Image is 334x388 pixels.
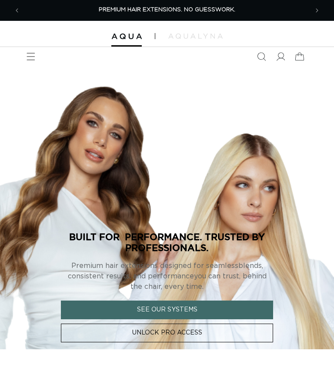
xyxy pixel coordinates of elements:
[7,1,27,20] button: Previous announcement
[61,324,273,342] a: Unlock Pro Access
[252,47,271,66] summary: Search
[111,33,142,40] img: Aqua Hair Extensions
[61,301,273,319] a: See Our Systems
[99,7,235,13] span: PREMIUM HAIR EXTENSIONS. NO GUESSWORK.
[21,47,40,66] summary: Menu
[168,33,223,39] img: aqualyna.com
[307,1,327,20] button: Next announcement
[61,231,273,253] p: BUILT FOR PERFORMANCE. TRUSTED BY PROFESSIONALS.
[61,261,273,292] p: Premium hair extensions designed for seamless blends, consistent results, and performance you can...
